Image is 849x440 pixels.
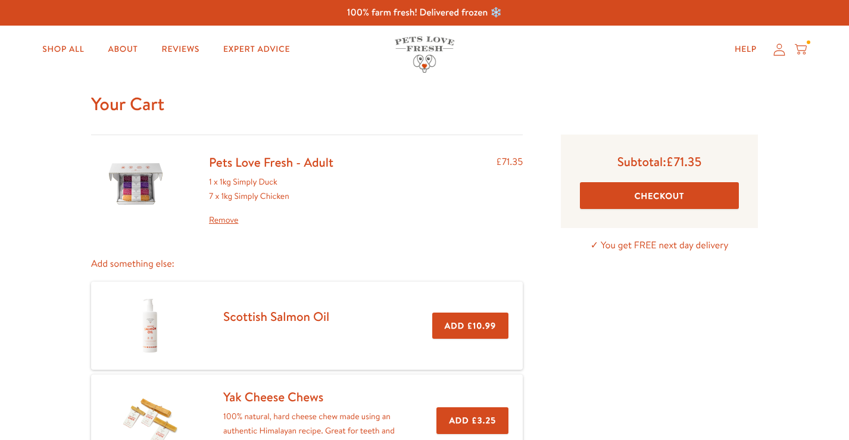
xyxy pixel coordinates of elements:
p: Add something else: [91,256,523,272]
a: Help [725,38,766,61]
a: About [98,38,147,61]
p: Subtotal: [580,154,739,170]
h1: Your Cart [91,92,758,116]
a: Remove [209,213,333,227]
img: Scottish Salmon Oil [120,296,180,355]
p: ✓ You get FREE next day delivery [561,238,758,254]
div: 1 x 1kg Simply Duck 7 x 1kg Simply Chicken [209,175,333,227]
button: Add £3.25 [436,407,508,434]
a: Yak Cheese Chews [223,388,323,405]
a: Reviews [152,38,209,61]
a: Pets Love Fresh - Adult [209,154,333,171]
button: Checkout [580,182,739,209]
button: Add £10.99 [432,313,508,339]
a: Scottish Salmon Oil [223,308,329,325]
img: Pets Love Fresh [395,36,454,73]
div: £71.35 [496,154,523,227]
a: Shop All [33,38,93,61]
span: £71.35 [666,153,702,170]
a: Expert Advice [214,38,299,61]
